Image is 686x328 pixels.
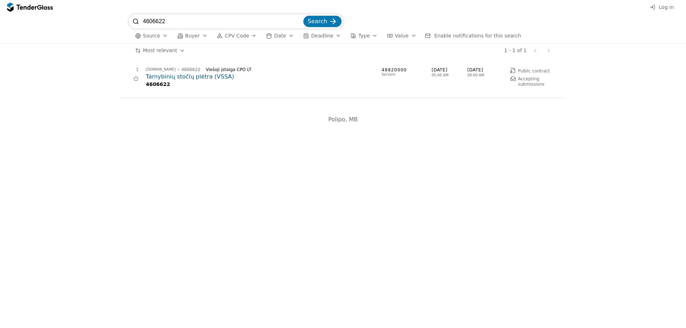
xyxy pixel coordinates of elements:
div: Viešoji įstaiga CPO LT [206,67,369,72]
button: Buyer [174,31,210,40]
span: Search [308,18,327,25]
span: 48820000 [382,67,424,73]
div: 1 - 1 of 1 [504,47,527,54]
a: Tarnybinių stočių plėtra (VSSA) [146,73,374,81]
span: [DATE] [432,67,467,73]
span: Accepting submissions [518,76,545,86]
button: Deadline [300,31,344,40]
button: Log in [647,3,676,12]
button: Date [263,31,297,40]
span: 4606622 [146,81,170,87]
span: Enable notifications for this search [434,33,521,39]
span: [DATE] [467,67,503,73]
button: Enable notifications for this search [423,31,523,40]
button: Search [303,16,342,27]
div: 4606622 [182,67,200,72]
span: Buyer [185,33,200,39]
span: Polipo, MB [328,116,358,123]
div: 1 [121,67,139,72]
span: Source [143,33,160,39]
span: Type [358,33,370,39]
span: 05:40 AM [432,73,467,77]
button: Value [384,31,419,40]
span: CPV Code [225,33,249,39]
button: CPV Code [214,31,260,40]
span: 09:00 AM [467,73,484,77]
div: [DOMAIN_NAME] [146,68,176,71]
div: Servers [382,72,424,77]
span: Date [274,33,286,39]
span: Deadline [311,33,333,39]
button: Type [348,31,381,40]
span: Log in [659,4,674,10]
span: Public contract [518,69,550,74]
span: Value [395,33,408,39]
input: Search tenders... [143,14,302,29]
button: Source [132,31,171,40]
a: [DOMAIN_NAME]4606622 [146,67,200,72]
